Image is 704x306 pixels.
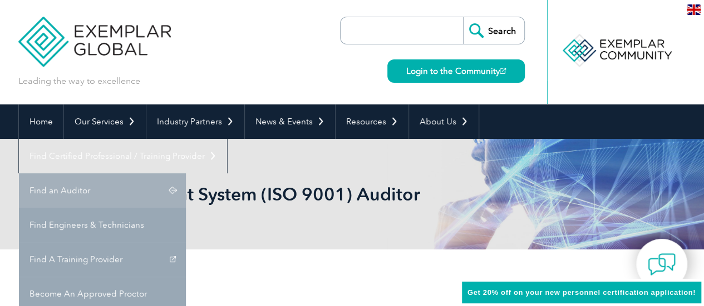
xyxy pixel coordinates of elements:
a: Resources [336,104,408,139]
h2: General Overview [18,283,486,300]
a: Find Engineers & Technicians [19,208,186,242]
a: Login to the Community [387,59,525,83]
img: en [687,4,701,15]
a: Find A Training Provider [19,242,186,277]
a: Industry Partners [146,104,244,139]
img: contact-chat.png [648,250,676,278]
a: Our Services [64,104,146,139]
a: Find an Auditor [19,173,186,208]
a: About Us [409,104,479,139]
p: Leading the way to excellence [18,75,140,87]
a: News & Events [245,104,335,139]
span: Get 20% off on your new personnel certification application! [467,288,696,297]
a: Find Certified Professional / Training Provider [19,139,227,173]
input: Search [463,17,524,44]
img: open_square.png [500,68,506,74]
h1: Quality Management System (ISO 9001) Auditor [18,183,446,205]
a: Home [19,104,63,139]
